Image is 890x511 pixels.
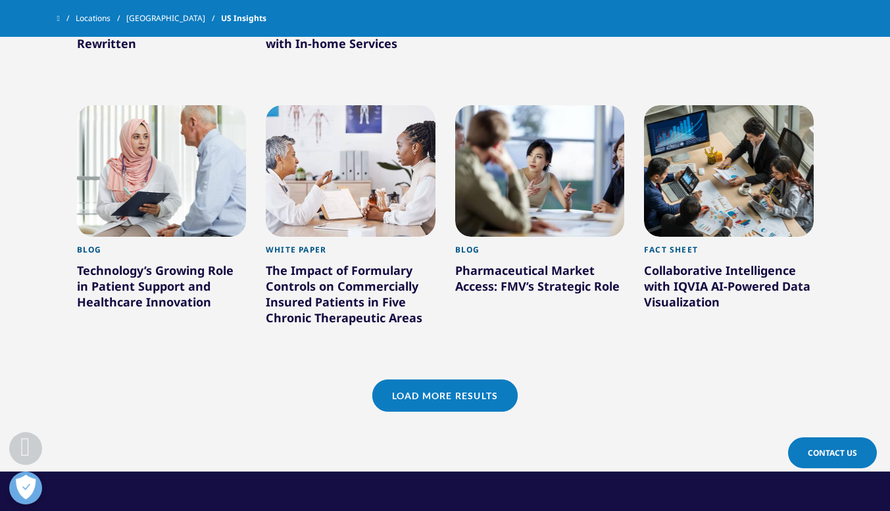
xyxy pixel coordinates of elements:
[77,237,247,344] a: Blog Technology’s Growing Role in Patient Support and Healthcare Innovation
[76,7,126,30] a: Locations
[77,262,247,315] div: Technology’s Growing Role in Patient Support and Healthcare Innovation
[455,262,625,299] div: Pharmaceutical Market Access: FMV’s Strategic Role
[455,245,625,262] div: Blog
[788,437,877,468] a: Contact Us
[644,245,814,262] div: Fact Sheet
[221,7,266,30] span: US Insights
[644,237,814,344] a: Fact Sheet Collaborative Intelligence with IQVIA AI-Powered Data Visualization
[644,262,814,315] div: Collaborative Intelligence with IQVIA AI-Powered Data Visualization
[266,245,435,262] div: White Paper
[266,262,435,331] div: The Impact of Formulary Controls on Commercially Insured Patients in Five Chronic Therapeutic Areas
[372,379,518,412] a: Load More Results
[77,245,247,262] div: Blog
[9,472,42,504] button: Open Preferences
[126,7,221,30] a: [GEOGRAPHIC_DATA]
[266,237,435,360] a: White Paper The Impact of Formulary Controls on Commercially Insured Patients in Five Chronic The...
[455,237,625,328] a: Blog Pharmaceutical Market Access: FMV’s Strategic Role
[808,447,857,458] span: Contact Us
